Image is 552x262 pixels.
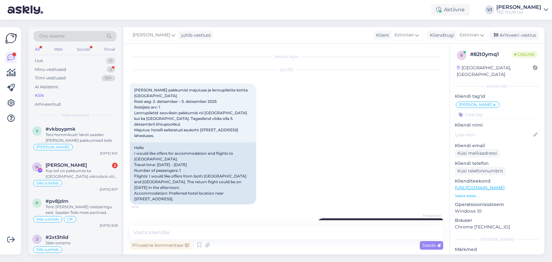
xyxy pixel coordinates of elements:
span: Estonian [394,32,414,39]
span: [PERSON_NAME] pakkumisi majutuse ja lennupiletite kohta [GEOGRAPHIC_DATA]. Reisi aeg: 2. detsembe... [134,88,249,138]
span: [PERSON_NAME] [133,32,170,39]
span: Sille suhtleb [36,181,59,185]
p: Märkmed [455,246,539,253]
div: Küsi meiliaadressi [455,149,500,158]
div: Kõik [35,92,44,99]
div: Küsi telefoninumbrit [455,167,506,175]
img: Askly Logo [5,32,17,44]
span: Sille suhtleb [36,248,59,252]
span: #pv8jzlrn [46,198,68,204]
div: Kas teil on pakkumisi ka [GEOGRAPHIC_DATA] oktoobris või tuneesiasse ? Sooviks pakkumisi,siis saa... [46,168,118,179]
div: Web [53,45,64,53]
div: Tiimi vestlused [35,75,66,81]
span: [PERSON_NAME] [459,103,492,107]
input: Lisa tag [455,110,539,119]
div: [GEOGRAPHIC_DATA], [GEOGRAPHIC_DATA] [457,65,533,78]
div: [PERSON_NAME] [455,237,539,242]
div: [DATE] 9:01 [100,151,118,156]
div: All [34,45,41,53]
p: Chrome [TECHNICAL_ID] [455,224,539,230]
div: [PERSON_NAME] [496,5,541,10]
p: Windows 10 [455,208,539,215]
p: Kliendi telefon [455,160,539,167]
div: Arhiveeri vestlus [490,31,539,40]
div: Privaatne kommentaar [130,241,191,250]
span: 2 [36,237,38,241]
div: Klient [374,32,389,39]
a: [PERSON_NAME]TEZ TOUR OÜ [496,5,548,15]
div: Uus [35,58,43,64]
span: #2xt3hlid [46,234,68,240]
div: AI Assistent [35,84,58,90]
div: juhib vestlust [179,32,211,39]
p: Kliendi nimi [455,122,539,128]
div: Arhiveeritud [35,101,61,108]
div: Email [103,45,116,53]
div: 0 [106,58,115,64]
span: Otsi kliente [39,33,65,40]
div: Jään ootama [46,240,118,246]
div: Tere! [PERSON_NAME] reisipäringu eest. Saadan Teile meie parimad pakkumised esimesel võimalusel. ... [46,204,118,215]
span: Estonian [460,32,479,39]
span: Sille suhtleb [36,217,59,221]
span: Kõik vestlused [61,112,89,118]
a: [URL][DOMAIN_NAME] [455,185,505,190]
p: Kliendi tag'id [455,93,539,100]
p: Klienditeekond [455,178,539,184]
span: 8 [460,53,463,58]
div: Socials [76,45,91,53]
span: OK [67,217,73,221]
span: N [35,165,39,169]
span: Nata Olen [46,162,87,168]
div: Hello I would like offers for accommodation and flights to [GEOGRAPHIC_DATA]. Travel time: [DATE]... [130,142,256,204]
p: Vaata edasi ... [455,193,539,199]
div: [DATE] [130,67,443,73]
span: 10:15 [132,205,155,209]
div: TEZ TOUR OÜ [496,10,541,15]
span: AI Assistent [418,213,441,218]
div: 2 [112,163,118,168]
span: v [36,128,38,133]
span: p [36,201,39,205]
span: #vkboypmk [46,126,76,132]
div: VJ [485,5,494,14]
p: Kliendi email [455,142,539,149]
div: 2 [107,66,115,73]
div: Tere hommikust! Varsti saadan [PERSON_NAME] pakkumised teile. [46,132,118,143]
div: 99+ [102,75,115,81]
span: Saada [422,242,441,248]
div: Minu vestlused [35,66,66,73]
div: Vestlus algas [130,54,443,59]
div: [DATE] 8:28 [100,223,118,228]
div: Kliendi info [455,84,539,89]
div: [DATE] 8:26 [100,253,118,258]
div: Aktiivne [431,4,470,16]
span: Online [512,51,537,58]
span: [PERSON_NAME] [36,145,70,149]
div: Klienditugi [427,32,454,39]
p: Brauser [455,217,539,224]
div: [DATE] 8:57 [100,187,118,192]
p: Operatsioonisüsteem [455,201,539,208]
div: # 82t0ymq1 [470,51,512,58]
input: Lisa nimi [455,131,532,138]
